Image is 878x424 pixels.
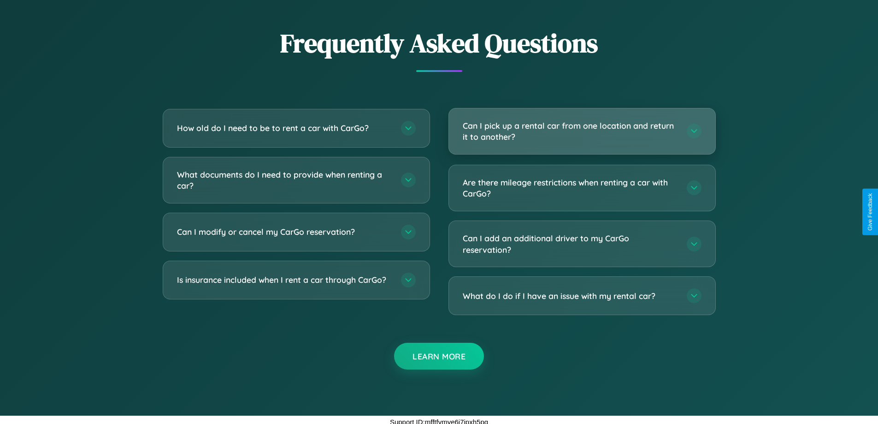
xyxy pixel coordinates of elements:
h3: How old do I need to be to rent a car with CarGo? [177,122,392,134]
h3: Can I add an additional driver to my CarGo reservation? [463,233,678,255]
button: Learn More [394,343,484,370]
h3: Can I modify or cancel my CarGo reservation? [177,226,392,238]
h3: Can I pick up a rental car from one location and return it to another? [463,120,678,143]
h2: Frequently Asked Questions [163,25,716,61]
h3: Is insurance included when I rent a car through CarGo? [177,274,392,286]
h3: What documents do I need to provide when renting a car? [177,169,392,191]
div: Give Feedback [867,193,873,231]
h3: Are there mileage restrictions when renting a car with CarGo? [463,177,678,199]
h3: What do I do if I have an issue with my rental car? [463,290,678,302]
